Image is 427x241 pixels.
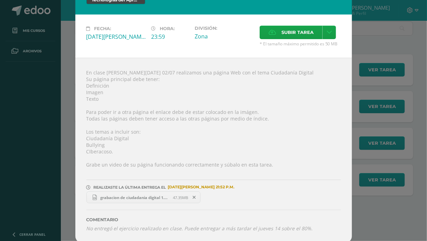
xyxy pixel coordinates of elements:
span: Remover entrega [188,194,200,201]
span: * El tamaño máximo permitido es 50 MB [260,41,341,47]
span: grabacion de ciudadania digital 1.mp4 [97,195,173,200]
div: [DATE][PERSON_NAME] [86,33,146,41]
div: 23:59 [151,33,189,41]
span: REALIZASTE LA ÚLTIMA ENTREGA EL [94,185,166,190]
span: Subir tarea [281,26,314,39]
div: Zona [195,33,254,40]
span: Hora: [160,26,175,31]
span: 47.35MB [173,195,188,200]
label: División: [195,26,254,31]
span: Fecha: [94,26,111,31]
i: No entregó el ejercicio realizado en clase. Puede entregar a más tardar el jueves 14 sobre el 80%. [86,225,313,232]
a: grabacion de ciudadania digital 1.mp4 47.35MB [86,191,201,203]
label: Comentario [86,217,341,222]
